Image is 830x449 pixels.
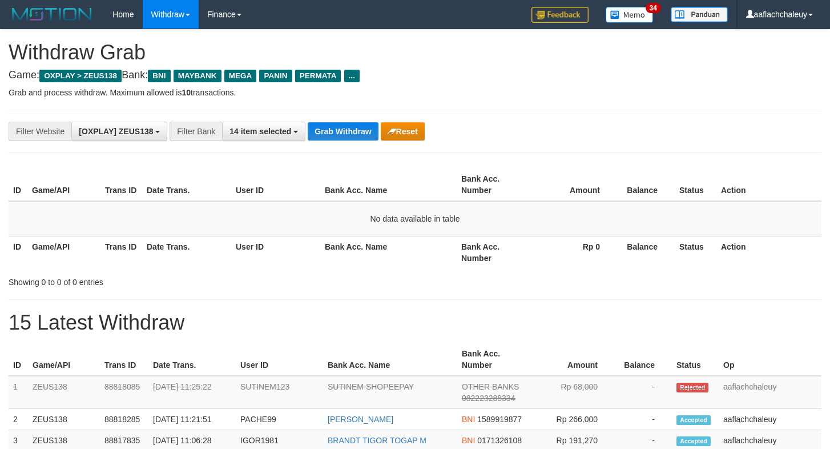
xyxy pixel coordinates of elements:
span: 34 [646,3,661,13]
span: PANIN [259,70,292,82]
th: User ID [231,169,320,201]
th: Game/API [27,236,100,268]
span: Copy 0171326108 to clipboard [477,436,522,445]
td: 1 [9,376,28,409]
th: Game/API [28,343,100,376]
th: Action [716,169,821,201]
img: MOTION_logo.png [9,6,95,23]
td: aaflachchaleuy [719,409,821,430]
td: 2 [9,409,28,430]
td: - [615,376,672,409]
th: ID [9,343,28,376]
th: Game/API [27,169,100,201]
a: SUTINEM SHOPEEPAY [328,382,414,391]
th: Trans ID [100,169,142,201]
th: ID [9,169,27,201]
th: User ID [231,236,320,268]
th: Status [675,169,716,201]
th: Bank Acc. Number [457,236,530,268]
th: Bank Acc. Number [457,169,530,201]
span: ... [344,70,360,82]
th: Date Trans. [142,236,231,268]
td: No data available in table [9,201,821,236]
td: [DATE] 11:21:51 [148,409,236,430]
a: BRANDT TIGOR TOGAP M [328,436,426,445]
button: 14 item selected [222,122,305,141]
th: User ID [236,343,323,376]
td: 88818085 [100,376,148,409]
td: ZEUS138 [28,376,100,409]
td: ZEUS138 [28,409,100,430]
img: Button%20Memo.svg [606,7,654,23]
td: - [615,409,672,430]
span: OXPLAY > ZEUS138 [39,70,122,82]
strong: 10 [182,88,191,97]
span: PERMATA [295,70,341,82]
th: Status [672,343,719,376]
th: Rp 0 [530,236,617,268]
td: [DATE] 11:25:22 [148,376,236,409]
img: Feedback.jpg [531,7,589,23]
span: OTHER BANKS [462,382,519,391]
span: 14 item selected [229,127,291,136]
td: 88818285 [100,409,148,430]
th: Balance [617,169,675,201]
span: MEGA [224,70,257,82]
th: Status [675,236,716,268]
p: Grab and process withdraw. Maximum allowed is transactions. [9,87,821,98]
button: Grab Withdraw [308,122,378,141]
h4: Game: Bank: [9,70,821,81]
span: [OXPLAY] ZEUS138 [79,127,153,136]
button: Reset [381,122,425,141]
h1: Withdraw Grab [9,41,821,64]
th: ID [9,236,27,268]
th: Amount [529,343,615,376]
th: Bank Acc. Name [320,169,457,201]
span: BNI [462,436,475,445]
td: Rp 266,000 [529,409,615,430]
span: Accepted [676,436,711,446]
th: Balance [617,236,675,268]
th: Action [716,236,821,268]
div: Filter Website [9,122,71,141]
th: Trans ID [100,343,148,376]
span: Copy 1589919877 to clipboard [477,415,522,424]
span: BNI [462,415,475,424]
td: SUTINEM123 [236,376,323,409]
img: panduan.png [671,7,728,22]
th: Date Trans. [142,169,231,201]
button: [OXPLAY] ZEUS138 [71,122,167,141]
th: Bank Acc. Name [323,343,457,376]
th: Op [719,343,821,376]
span: BNI [148,70,170,82]
div: Showing 0 to 0 of 0 entries [9,272,337,288]
td: PACHE99 [236,409,323,430]
span: Copy 082223288334 to clipboard [462,394,515,403]
th: Trans ID [100,236,142,268]
span: Accepted [676,415,711,425]
span: Rejected [676,383,708,392]
th: Amount [530,169,617,201]
td: Rp 68,000 [529,376,615,409]
h1: 15 Latest Withdraw [9,311,821,334]
th: Balance [615,343,672,376]
div: Filter Bank [170,122,222,141]
span: MAYBANK [174,70,221,82]
a: [PERSON_NAME] [328,415,393,424]
th: Date Trans. [148,343,236,376]
th: Bank Acc. Number [457,343,529,376]
th: Bank Acc. Name [320,236,457,268]
td: aaflachchaleuy [719,376,821,409]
